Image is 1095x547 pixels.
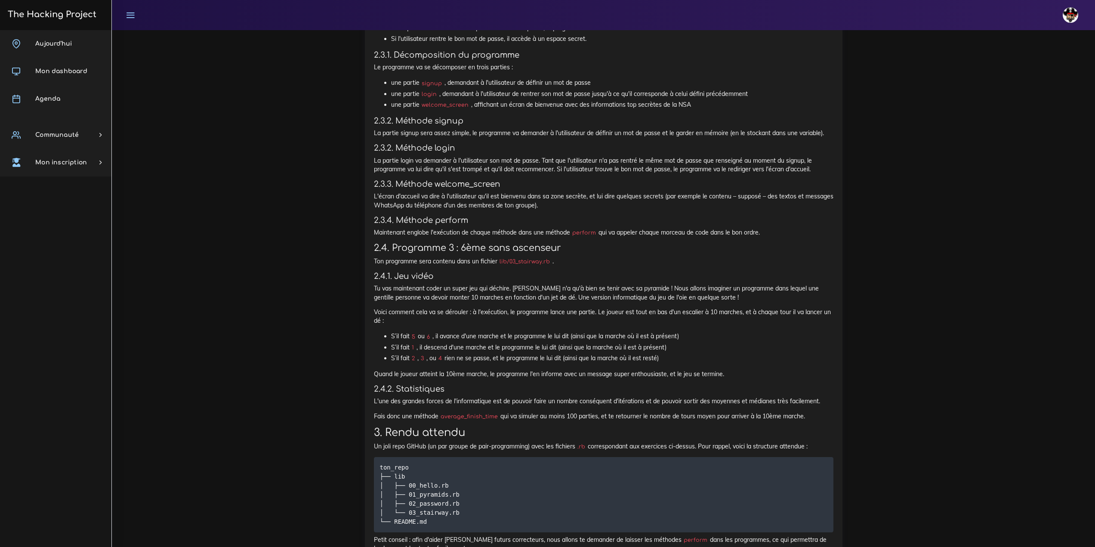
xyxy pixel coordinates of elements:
code: perform [682,536,710,544]
span: Agenda [35,96,60,102]
h3: The Hacking Project [5,10,96,19]
code: 4 [436,354,444,363]
p: Maintenant englobe l'exécution de chaque méthode dans une méthode qui va appeler chaque morceau d... [374,228,833,237]
li: Si l'utilisateur rentre le bon mot de passe, il accède à un espace secret. [391,34,833,44]
code: average_finish_time [438,412,500,421]
h4: 2.3.3. Méthode welcome_screen [374,179,833,189]
p: Le programme va se décomposer en trois parties : [374,63,833,71]
code: perform [570,229,598,237]
span: Aujourd'hui [35,40,72,47]
code: 3 [419,354,426,363]
code: login [419,90,439,99]
img: avatar [1063,7,1078,23]
p: Voici comment cela va se dérouler : à l'exécution, le programme lance une partie. Le joueur est t... [374,308,833,325]
p: Tu vas maintenant coder un super jeu qui déchire. [PERSON_NAME] n'a qu'à bien se tenir avec sa py... [374,284,833,302]
code: welcome_screen [419,101,471,109]
span: Mon dashboard [35,68,87,74]
code: 5 [410,333,418,341]
code: signup [419,79,444,88]
li: S’il fait , , ou rien ne se passe, et le programme le lui dit (ainsi que la marche où il est resté) [391,353,833,364]
p: Quand le joueur atteint la 10ème marche, le programme l'en informe avec un message super enthousi... [374,370,833,378]
code: lib/03_stairway.rb [497,257,552,266]
li: S’il fait ou , il avance d'une marche et le programme le lui dit (ainsi que la marche où il est à... [391,331,833,342]
code: 6 [425,333,432,341]
h4: 2.3.4. Méthode perform [374,216,833,225]
p: L'une des grandes forces de l'informatique est de pouvoir faire un nombre conséquent d'itérations... [374,397,833,405]
li: une partie , demandant à l'utilisateur de définir un mot de passe [391,77,833,88]
h4: 2.4.1. Jeu vidéo [374,272,833,281]
p: Un joli repo GitHub (un par groupe de pair-programming) avec les fichiers correspondant aux exerc... [374,442,833,451]
h4: 2.3.2. Méthode signup [374,116,833,126]
li: une partie , affichant un écran de bienvenue avec des informations top secrètes de la NSA [391,99,833,110]
h2: 3. Rendu attendu [374,426,833,439]
code: ton_repo ├── lib │ ├── 00_hello.rb │ ├── 01_pyramids.rb │ ├── 02_password.rb │ └── 03_stairway.rb... [380,463,460,526]
p: Fais donc une méthode qui va simuler au moins 100 parties, et te retourner le nombre de tours moy... [374,412,833,420]
h4: 2.4.2. Statistiques [374,384,833,394]
p: La partie signup sera assez simple, le programme va demander à l'utilisateur de définir un mot de... [374,129,833,137]
p: L'écran d'accueil va dire à l'utilisateur qu'il est bienvenu dans sa zone secrète, et lui dire qu... [374,192,833,210]
code: 1 [410,343,416,352]
h4: 2.3.2. Méthode login [374,143,833,153]
p: Ton programme sera contenu dans un fichier . [374,257,833,266]
code: 2 [410,354,417,363]
h3: 2.4. Programme 3 : 6ème sans ascenseur [374,243,833,253]
code: .rb [575,442,588,451]
h4: 2.3.1. Décomposition du programme [374,50,833,60]
p: La partie login va demander à l'utilisateur son mot de passe. Tant que l'utilisateur n'a pas rent... [374,156,833,174]
span: Communauté [35,132,79,138]
li: une partie , demandant à l'utilisateur de rentrer son mot de passe jusqu'à ce qu'il corresponde à... [391,89,833,99]
li: S’il fait , il descend d'une marche et le programme le lui dit (ainsi que la marche où il est à p... [391,342,833,353]
span: Mon inscription [35,159,87,166]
